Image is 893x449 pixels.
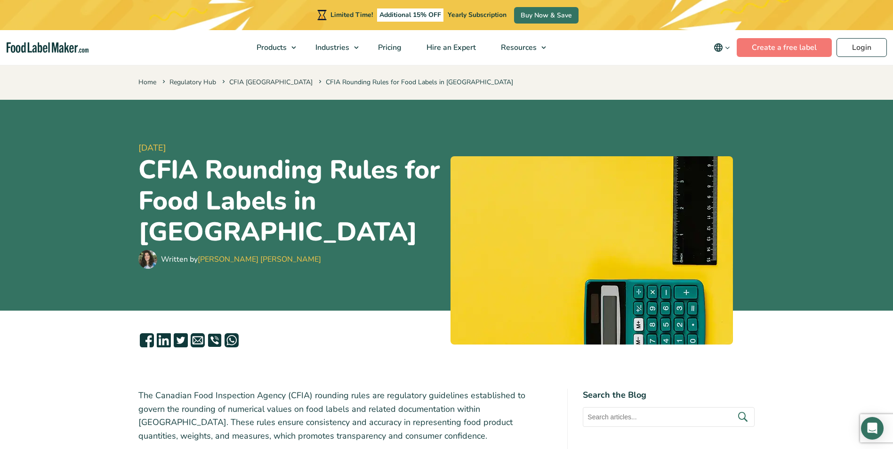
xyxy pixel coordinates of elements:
span: Industries [313,42,350,53]
h4: Search the Blog [583,389,755,401]
a: Pricing [366,30,412,65]
a: Hire an Expert [414,30,486,65]
p: The Canadian Food Inspection Agency (CFIA) rounding rules are regulatory guidelines established t... [138,389,553,443]
span: Additional 15% OFF [377,8,443,22]
a: Buy Now & Save [514,7,579,24]
span: Products [254,42,288,53]
span: Hire an Expert [424,42,477,53]
span: Resources [498,42,538,53]
span: Limited Time! [330,10,373,19]
a: Resources [489,30,551,65]
input: Search articles... [583,407,755,427]
div: Open Intercom Messenger [861,417,884,440]
a: Home [138,78,156,87]
a: Create a free label [737,38,832,57]
a: Products [244,30,301,65]
img: Maria Abi Hanna - Food Label Maker [138,250,157,269]
a: Industries [303,30,363,65]
h1: CFIA Rounding Rules for Food Labels in [GEOGRAPHIC_DATA] [138,154,443,248]
span: [DATE] [138,142,443,154]
span: Pricing [375,42,402,53]
a: Login [837,38,887,57]
div: Written by [161,254,321,265]
a: [PERSON_NAME] [PERSON_NAME] [198,254,321,265]
a: Regulatory Hub [169,78,216,87]
span: CFIA Rounding Rules for Food Labels in [GEOGRAPHIC_DATA] [317,78,513,87]
a: CFIA [GEOGRAPHIC_DATA] [229,78,313,87]
span: Yearly Subscription [448,10,507,19]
